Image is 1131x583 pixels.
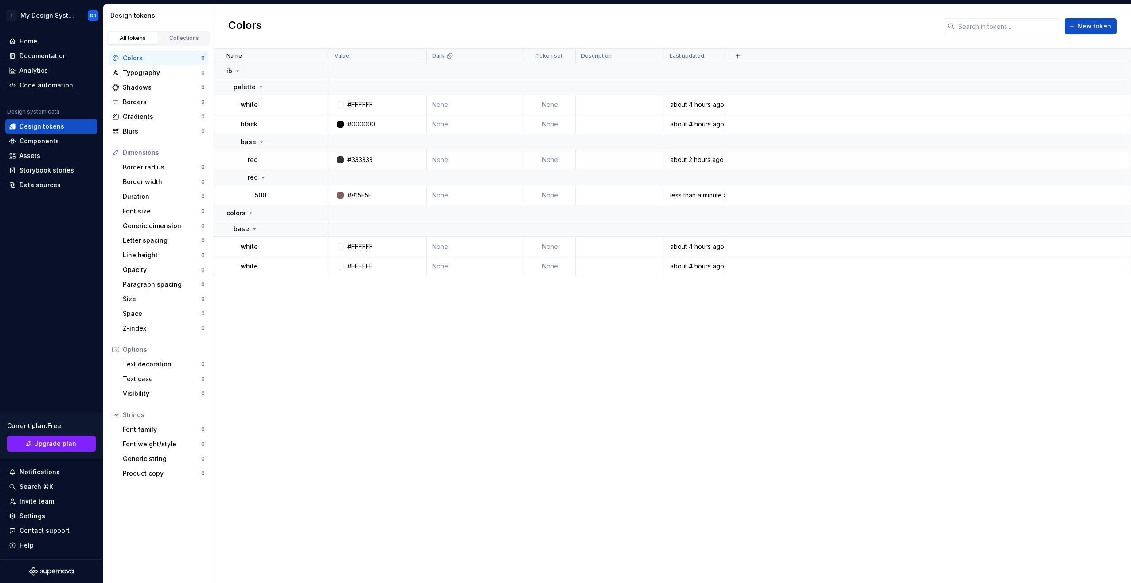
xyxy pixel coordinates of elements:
a: Size0 [119,292,208,306]
button: TMy Design SystemDR [2,6,101,25]
div: Paragraph spacing [123,280,201,289]
a: Border radius0 [119,160,208,174]
div: Typography [123,68,201,77]
p: white [241,262,258,271]
a: Borders0 [109,95,208,109]
div: Components [19,137,59,146]
div: 0 [201,375,205,382]
a: Upgrade plan [7,436,96,452]
a: Shadows0 [109,80,208,95]
p: Dark [432,52,445,59]
div: DR [90,12,97,19]
td: None [427,237,524,256]
div: 0 [201,84,205,91]
p: base [241,138,256,146]
span: Upgrade plan [34,439,76,448]
div: Dimensions [123,148,205,157]
p: white [241,100,258,109]
div: 0 [201,310,205,317]
a: Product copy0 [119,466,208,481]
div: Design tokens [110,11,210,20]
div: T [6,10,17,21]
a: Font size0 [119,204,208,218]
a: Visibility0 [119,386,208,401]
div: My Design System [20,11,77,20]
p: black [241,120,257,129]
td: None [524,185,576,205]
a: Home [5,34,97,48]
div: Notifications [19,468,60,477]
p: red [248,155,258,164]
div: 0 [201,390,205,397]
a: Paragraph spacing0 [119,277,208,291]
div: Border width [123,177,201,186]
div: Z-index [123,324,201,333]
td: None [427,114,524,134]
td: None [427,150,524,169]
div: Text decoration [123,360,201,369]
div: Border radius [123,163,201,172]
a: Generic dimension0 [119,219,208,233]
div: less than a minute ago [665,191,725,200]
div: Contact support [19,526,70,535]
div: Blurs [123,127,201,136]
h2: Colors [228,18,262,34]
div: 0 [201,69,205,76]
a: Settings [5,509,97,523]
p: white [241,242,258,251]
a: Analytics [5,63,97,78]
p: Name [226,52,242,59]
div: Data sources [19,181,61,189]
a: Line height0 [119,248,208,262]
a: Duration0 [119,189,208,204]
td: None [427,256,524,276]
p: palette [234,83,256,91]
span: New token [1077,22,1111,31]
p: Last updated [670,52,704,59]
a: Blurs0 [109,124,208,138]
button: Help [5,538,97,552]
a: Colors6 [109,51,208,65]
div: Generic dimension [123,221,201,230]
div: Documentation [19,51,67,60]
div: about 4 hours ago [665,100,725,109]
p: base [234,225,249,233]
div: about 2 hours ago [665,155,725,164]
a: Letter spacing0 [119,233,208,248]
div: Size [123,295,201,303]
div: Text case [123,374,201,383]
div: 0 [201,455,205,462]
div: Invite team [19,497,54,506]
div: Font weight/style [123,440,201,449]
a: Font family0 [119,422,208,437]
div: 0 [201,178,205,185]
div: Borders [123,98,201,106]
div: Analytics [19,66,48,75]
a: Text case0 [119,372,208,386]
div: 0 [201,98,205,106]
div: Font size [123,207,201,216]
a: Space0 [119,307,208,321]
a: Code automation [5,78,97,92]
a: Z-index0 [119,321,208,335]
div: #815F5F [347,191,372,200]
button: Contact support [5,524,97,538]
div: Space [123,309,201,318]
td: None [524,150,576,169]
div: 0 [201,113,205,120]
div: Letter spacing [123,236,201,245]
div: 0 [201,426,205,433]
div: 0 [201,164,205,171]
div: Font family [123,425,201,434]
div: Storybook stories [19,166,74,175]
div: about 4 hours ago [665,120,725,129]
p: red [248,173,258,182]
a: Font weight/style0 [119,437,208,451]
div: Home [19,37,37,46]
div: All tokens [111,35,155,42]
div: Duration [123,192,201,201]
div: 0 [201,361,205,368]
svg: Supernova Logo [29,567,74,576]
div: Design system data [7,108,59,115]
div: 0 [201,295,205,303]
